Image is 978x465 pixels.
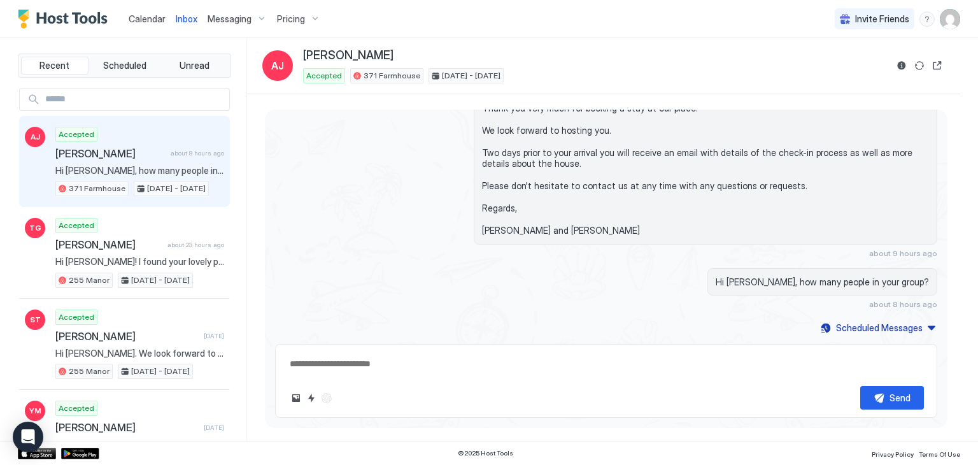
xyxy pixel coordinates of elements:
button: Send [860,386,924,410]
span: Good afternoon, i will like to rent you house from [DATE]-[DATE], for 16 people, i will like to k... [55,439,224,450]
span: about 8 hours ago [171,149,224,157]
button: Unread [160,57,228,75]
div: Send [889,391,911,404]
span: Invite Friends [855,13,909,25]
span: [DATE] - [DATE] [442,70,500,82]
span: © 2025 Host Tools [458,449,513,457]
span: [DATE] - [DATE] [131,275,190,286]
a: Terms Of Use [919,447,960,460]
span: Accepted [59,311,94,323]
span: Accepted [59,403,94,414]
span: Calendar [129,13,166,24]
button: Upload image [288,390,304,406]
span: [PERSON_NAME] [55,238,162,251]
a: Calendar [129,12,166,25]
span: Hi [PERSON_NAME], how many people in your group? [716,276,929,288]
span: Terms Of Use [919,450,960,458]
span: [PERSON_NAME] [55,147,166,160]
div: Open Intercom Messenger [13,422,43,452]
span: Recent [39,60,69,71]
button: Reservation information [894,58,909,73]
span: Unread [180,60,209,71]
a: Privacy Policy [872,447,914,460]
span: Privacy Policy [872,450,914,458]
a: App Store [18,448,56,459]
span: Scheduled [103,60,146,71]
div: Scheduled Messages [836,321,923,334]
span: Hi [PERSON_NAME], how many people in your group? [55,165,224,176]
button: Recent [21,57,89,75]
span: ST [30,314,41,325]
div: tab-group [18,54,231,78]
a: Host Tools Logo [18,10,113,29]
a: Inbox [176,12,197,25]
span: Inbox [176,13,197,24]
span: TG [29,222,41,234]
span: about 9 hours ago [869,248,937,258]
button: Quick reply [304,390,319,406]
span: 255 Manor [69,366,110,377]
div: User profile [940,9,960,29]
span: [DATE] [204,332,224,340]
span: Accepted [59,220,94,231]
span: Dear [PERSON_NAME], Thank you very much for booking a stay at our place. We look forward to hosti... [482,80,929,236]
span: Accepted [306,70,342,82]
button: Scheduled [91,57,159,75]
span: Hi [PERSON_NAME]! I found your lovely property while trying to find a vacation rental for our fam... [55,256,224,268]
span: Pricing [277,13,305,25]
span: about 23 hours ago [167,241,224,249]
a: Google Play Store [61,448,99,459]
button: Sync reservation [912,58,927,73]
span: [DATE] - [DATE] [131,366,190,377]
button: Open reservation [930,58,945,73]
button: Scheduled Messages [819,319,937,336]
span: [PERSON_NAME] [55,421,199,434]
span: 371 Farmhouse [69,183,125,194]
span: [DATE] - [DATE] [147,183,206,194]
span: [PERSON_NAME] [303,48,393,63]
span: 255 Manor [69,275,110,286]
div: menu [919,11,935,27]
span: YM [29,405,41,417]
input: Input Field [40,89,229,110]
span: [PERSON_NAME] [55,330,199,343]
span: Hi [PERSON_NAME]. We look forward to our friends and family getaway stay at your place. Since we ... [55,348,224,359]
span: AJ [271,58,284,73]
span: Messaging [208,13,252,25]
span: Accepted [59,129,94,140]
span: AJ [31,131,40,143]
span: about 8 hours ago [869,299,937,309]
span: 371 Farmhouse [364,70,420,82]
span: [DATE] [204,424,224,432]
